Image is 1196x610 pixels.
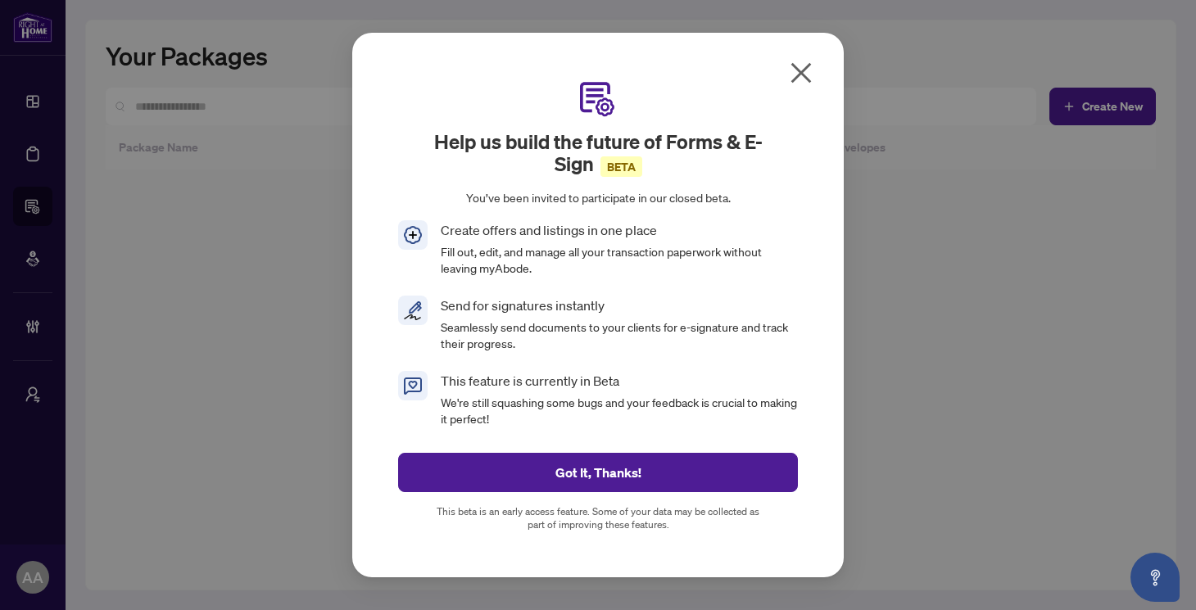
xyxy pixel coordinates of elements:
[398,189,798,207] div: You’ve been invited to participate in our closed beta.
[441,319,798,351] div: Seamlessly send documents to your clients for e-signature and track their progress.
[441,243,798,276] div: Fill out, edit, and manage all your transaction paperwork without leaving myAbode.
[788,60,814,86] span: close
[1130,553,1180,602] button: Open asap
[441,296,798,315] div: Send for signatures instantly
[555,459,641,486] span: Got It, Thanks!
[398,453,798,492] button: Got It, Thanks!
[441,220,798,240] div: Create offers and listings in one place
[434,505,762,531] div: This beta is an early access feature. Some of your data may be collected as part of improving the...
[398,131,798,176] div: Help us build the future of Forms & E-Sign
[441,394,798,427] div: We're still squashing some bugs and your feedback is crucial to making it perfect!
[600,156,642,177] span: BETA
[441,371,798,391] div: This feature is currently in Beta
